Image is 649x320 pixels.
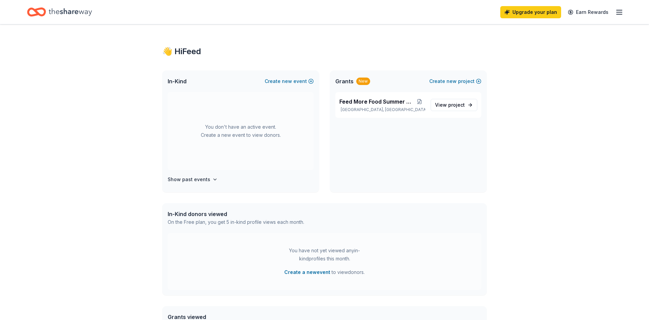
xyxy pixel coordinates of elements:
[500,6,561,18] a: Upgrade your plan
[356,78,370,85] div: New
[168,218,304,226] div: On the Free plan, you get 5 in-kind profile views each month.
[564,6,612,18] a: Earn Rewards
[168,77,187,85] span: In-Kind
[435,101,465,109] span: View
[339,98,414,106] span: Feed More Food Summer Program
[339,107,425,112] p: [GEOGRAPHIC_DATA], [GEOGRAPHIC_DATA]
[447,77,457,85] span: new
[282,77,292,85] span: new
[335,77,354,85] span: Grants
[284,268,365,276] span: to view donors .
[162,46,487,57] div: 👋 Hi Feed
[27,4,92,20] a: Home
[429,77,481,85] button: Createnewproject
[282,247,367,263] div: You have not yet viewed any in-kind profiles this month.
[265,77,314,85] button: Createnewevent
[168,175,218,184] button: Show past events
[448,102,465,108] span: project
[168,175,210,184] h4: Show past events
[284,268,330,276] button: Create a newevent
[168,92,314,170] div: You don't have an active event. Create a new event to view donors.
[431,99,477,111] a: View project
[168,210,304,218] div: In-Kind donors viewed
